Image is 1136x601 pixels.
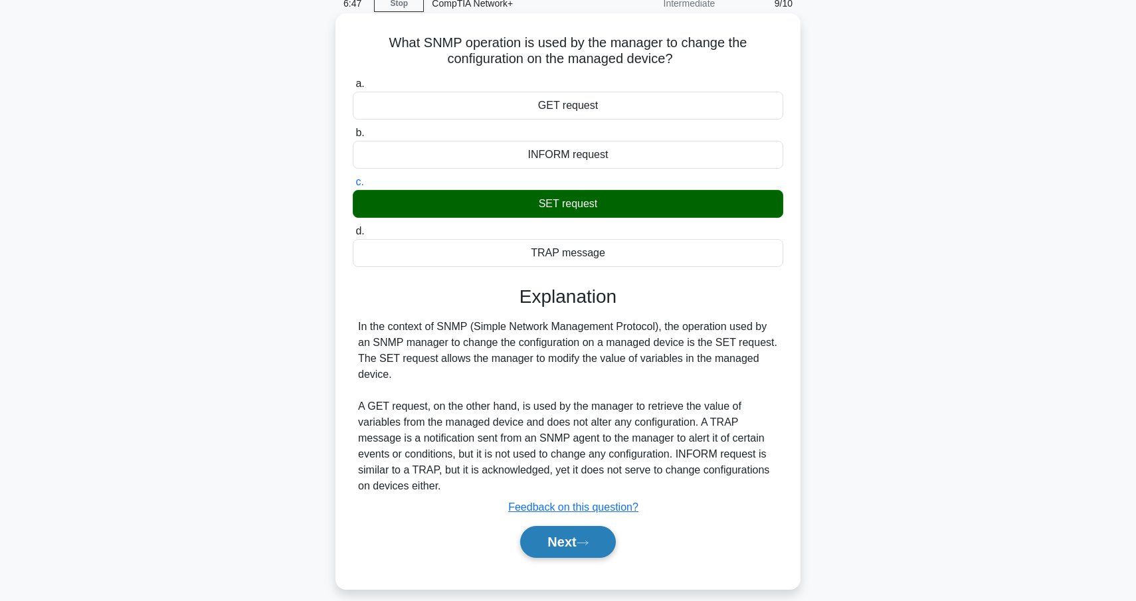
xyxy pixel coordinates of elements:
[353,239,783,267] div: TRAP message
[353,92,783,120] div: GET request
[353,190,783,218] div: SET request
[355,78,364,89] span: a.
[520,526,615,558] button: Next
[355,176,363,187] span: c.
[355,225,364,236] span: d.
[353,141,783,169] div: INFORM request
[355,127,364,138] span: b.
[361,286,775,308] h3: Explanation
[358,319,778,494] div: In the context of SNMP (Simple Network Management Protocol), the operation used by an SNMP manage...
[508,501,638,513] a: Feedback on this question?
[351,35,785,68] h5: What SNMP operation is used by the manager to change the configuration on the managed device?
